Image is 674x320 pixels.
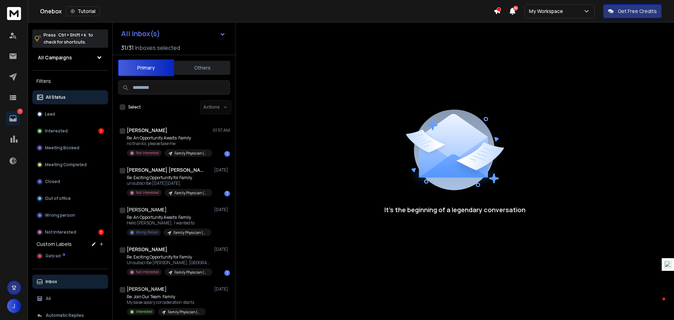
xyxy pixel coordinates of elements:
button: J [7,299,21,313]
div: 1 [224,270,230,276]
p: Out of office [45,196,71,201]
iframe: Intercom live chat [648,296,665,313]
p: Family Physician (MA-0028) [174,270,208,275]
h1: [PERSON_NAME] [127,246,167,253]
h1: [PERSON_NAME] [127,206,167,213]
button: Inbox [32,275,108,289]
span: Ctrl + Shift + k [57,31,87,39]
button: Meeting Completed [32,158,108,172]
button: All Status [32,90,108,104]
p: Re: Join Our Team: Family [127,294,206,300]
p: My Workspace [529,8,566,15]
span: 31 / 31 [121,44,134,52]
p: All Status [46,94,66,100]
button: All Campaigns [32,51,108,65]
button: Not Interested3 [32,225,108,239]
button: All [32,292,108,306]
p: It’s the beginning of a legendary conversation [384,205,526,215]
p: Automatic Replies [46,313,84,318]
p: [DATE] [214,167,230,173]
label: Select [128,104,141,110]
button: Others [174,60,230,76]
button: Get Free Credits [603,4,662,18]
span: 50 [513,6,518,11]
p: Interested [136,309,152,314]
p: Not Interested [136,150,159,156]
p: 01:57 AM [213,128,230,133]
p: My base salary consideration starts [127,300,206,305]
p: Family Physician (MA-0028) [174,151,208,156]
p: Not Interested [136,269,159,275]
a: 7 [6,111,20,125]
h1: All Campaigns [38,54,72,61]
button: Lead [32,107,108,121]
button: Primary [118,59,174,76]
p: Wrong person [45,213,75,218]
button: Interested1 [32,124,108,138]
p: Not Interested [45,229,76,235]
p: All [46,296,51,301]
button: Wrong person [32,208,108,222]
button: Retired [32,249,108,263]
p: Meeting Completed [45,162,87,168]
div: 3 [98,229,104,235]
p: Interested [45,128,68,134]
p: Not Interested [136,190,159,195]
p: Re: Exciting Opportunity for Family [127,254,211,260]
p: unsubscribe [DATE][DATE], [127,181,211,186]
button: All Inbox(s) [115,27,231,41]
p: [DATE] [214,247,230,252]
div: 1 [98,128,104,134]
span: Retired [46,253,61,259]
p: Re: An Opportunity Awaits: Family [127,215,211,220]
button: Closed [32,175,108,189]
h3: Inboxes selected [135,44,180,52]
p: Re: An Opportunity Awaits: Family [127,135,211,141]
p: Family Physician (MA-0028) [174,190,208,196]
p: Get Free Credits [618,8,657,15]
div: Onebox [40,6,494,16]
button: Out of office [32,191,108,205]
p: Closed [45,179,60,184]
p: Lead [45,111,55,117]
h1: [PERSON_NAME] [127,127,167,134]
p: Hello [PERSON_NAME], I wanted to [127,220,211,226]
p: Family Physician (MA-0028) [168,309,201,315]
p: Wrong Person [136,230,158,235]
p: [DATE] [214,286,230,292]
div: 1 [224,151,230,157]
p: Family Physician (MA-0028) [173,230,207,235]
p: Re: Exciting Opportunity for Family [127,175,211,181]
p: Meeting Booked [45,145,79,151]
button: Tutorial [66,6,100,16]
h1: [PERSON_NAME] [127,286,167,293]
p: Press to check for shortcuts. [44,32,93,46]
p: 7 [17,109,23,114]
button: Meeting Booked [32,141,108,155]
h1: [PERSON_NAME] [PERSON_NAME] [127,166,204,174]
h1: All Inbox(s) [121,30,160,37]
p: Unsubscribe [PERSON_NAME], [GEOGRAPHIC_DATA], [127,260,211,266]
p: [DATE] [214,207,230,213]
h3: Custom Labels [37,241,72,248]
p: no thanks; please take me [127,141,211,146]
p: Inbox [46,279,57,285]
div: 1 [224,191,230,196]
h3: Filters [32,76,108,86]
